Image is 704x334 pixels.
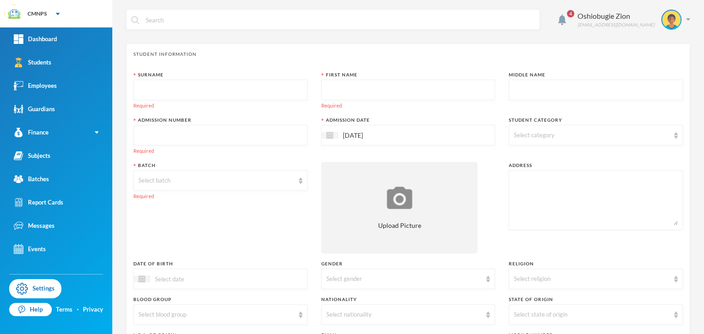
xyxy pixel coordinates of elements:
[14,34,57,44] div: Dashboard
[133,102,154,108] small: Required
[27,10,47,18] div: CMNPS
[662,11,681,29] img: STUDENT
[5,5,23,23] img: logo
[321,117,495,124] div: Admission Date
[77,305,79,314] div: ·
[14,58,51,67] div: Students
[378,221,421,230] span: Upload Picture
[133,71,308,78] div: Surname
[321,102,342,108] small: Required
[133,193,154,199] small: Required
[509,162,683,169] div: Address
[133,162,308,169] div: Batch
[145,10,535,30] input: Search
[514,275,670,284] div: Select religion
[14,128,49,137] div: Finance
[133,296,308,303] div: Blood Group
[133,117,308,124] div: Admission Number
[509,71,683,78] div: Middle Name
[133,260,308,267] div: Date of Birth
[83,305,103,314] a: Privacy
[138,310,294,319] div: Select blood group
[514,131,555,139] span: Select category
[567,10,574,17] span: 4
[56,305,72,314] a: Terms
[326,275,482,284] div: Select gender
[509,117,683,124] div: Student Category
[321,296,495,303] div: Nationality
[385,185,415,210] img: upload
[577,11,654,22] div: Oshiobugie Zion
[14,244,46,254] div: Events
[509,296,683,303] div: State of Origin
[514,310,670,319] div: Select state of origin
[14,81,57,91] div: Employees
[9,279,61,298] a: Settings
[14,104,55,114] div: Guardians
[14,221,55,231] div: Messages
[577,22,654,28] div: [EMAIL_ADDRESS][DOMAIN_NAME]
[14,198,63,207] div: Report Cards
[133,148,154,154] small: Required
[138,176,294,185] div: Select batch
[150,274,227,284] input: Select date
[131,16,139,24] img: search
[321,71,495,78] div: First Name
[9,303,52,317] a: Help
[338,130,415,140] input: Select date
[321,260,495,267] div: Gender
[133,51,683,58] div: Student Information
[509,260,683,267] div: Religion
[14,151,50,161] div: Subjects
[326,310,482,319] div: Select nationality
[14,174,49,184] div: Batches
